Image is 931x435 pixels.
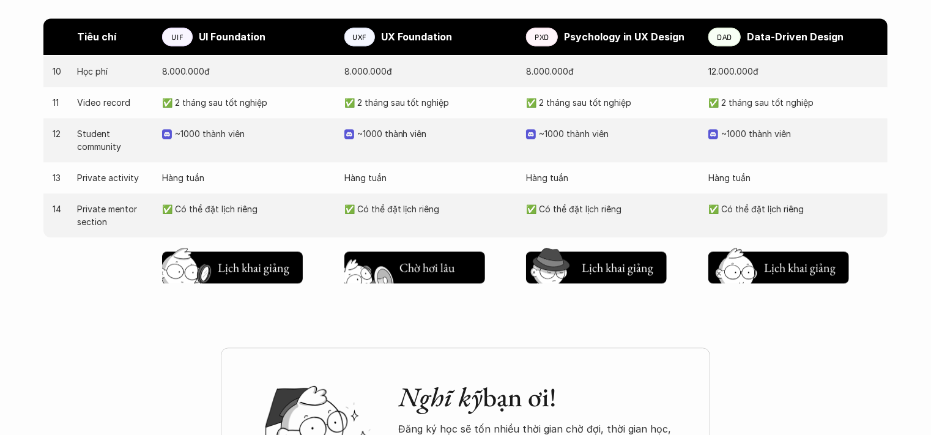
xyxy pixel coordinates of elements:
strong: Data-Driven Design [747,31,844,43]
p: ~1000 thành viên [721,127,878,140]
h2: bạn ơi! [398,381,686,414]
p: UIF [171,32,183,41]
p: UXF [352,32,366,41]
p: 8.000.000đ [162,65,332,78]
strong: UX Foundation [381,31,453,43]
p: ~1000 thành viên [539,127,696,140]
p: 8.000.000đ [526,65,696,78]
p: 14 [53,203,65,215]
p: ✅ 2 tháng sau tốt nghiệp [708,96,878,109]
a: Chờ hơi lâu [344,247,485,283]
button: Lịch khai giảng [162,251,303,283]
p: DAD [717,32,732,41]
p: PXD [535,32,549,41]
p: Học phí [77,65,150,78]
p: ~1000 thành viên [175,127,332,140]
p: 12 [53,127,65,140]
p: Hàng tuần [344,171,514,184]
h5: Lịch khai giảng [763,259,837,276]
button: Chờ hơi lâu [344,251,485,283]
p: 11 [53,96,65,109]
p: Private activity [77,171,150,184]
button: Lịch khai giảng [526,251,667,283]
p: Video record [77,96,150,109]
h5: Lịch khai giảng [581,259,655,276]
a: Lịch khai giảng [162,247,303,283]
p: Private mentor section [77,203,150,228]
a: Lịch khai giảng [708,247,849,283]
p: 13 [53,171,65,184]
h5: Chờ hơi lâu [399,259,455,276]
strong: Psychology in UX Design [564,31,684,43]
p: ~1000 thành viên [357,127,514,140]
p: ✅ 2 tháng sau tốt nghiệp [344,96,514,109]
a: Lịch khai giảng [526,247,667,283]
p: ✅ Có thể đặt lịch riêng [344,203,514,215]
p: Hàng tuần [526,171,696,184]
p: ✅ 2 tháng sau tốt nghiệp [162,96,332,109]
p: 10 [53,65,65,78]
p: Student community [77,127,150,153]
p: ✅ Có thể đặt lịch riêng [526,203,696,215]
em: Nghĩ kỹ [398,379,483,414]
p: ✅ 2 tháng sau tốt nghiệp [526,96,696,109]
strong: UI Foundation [199,31,265,43]
button: Lịch khai giảng [708,251,849,283]
p: Hàng tuần [708,171,878,184]
p: Hàng tuần [162,171,332,184]
p: ✅ Có thể đặt lịch riêng [162,203,332,215]
strong: Tiêu chí [77,31,116,43]
p: ✅ Có thể đặt lịch riêng [708,203,878,215]
h5: Lịch khai giảng [217,259,291,276]
p: 8.000.000đ [344,65,514,78]
p: 12.000.000đ [708,65,878,78]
